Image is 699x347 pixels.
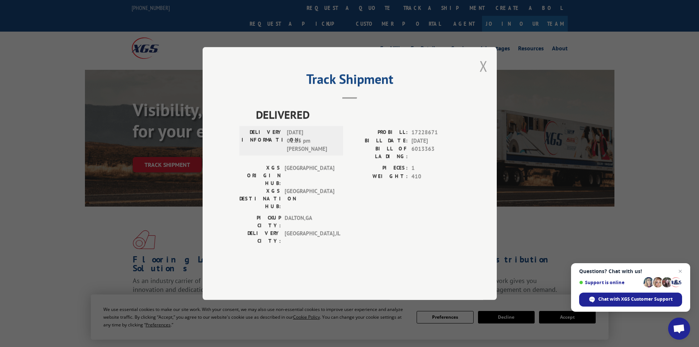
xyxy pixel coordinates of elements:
[350,145,408,160] label: BILL OF LADING:
[285,187,334,210] span: [GEOGRAPHIC_DATA]
[411,137,460,145] span: [DATE]
[239,187,281,210] label: XGS DESTINATION HUB:
[239,229,281,245] label: DELIVERY CITY:
[242,128,283,153] label: DELIVERY INFORMATION:
[285,164,334,187] span: [GEOGRAPHIC_DATA]
[350,137,408,145] label: BILL DATE:
[350,164,408,172] label: PIECES:
[239,74,460,88] h2: Track Shipment
[411,145,460,160] span: 6013363
[479,56,488,76] button: Close modal
[676,267,685,276] span: Close chat
[579,268,682,274] span: Questions? Chat with us!
[598,296,673,303] span: Chat with XGS Customer Support
[579,293,682,307] div: Chat with XGS Customer Support
[239,164,281,187] label: XGS ORIGIN HUB:
[239,214,281,229] label: PICKUP CITY:
[411,128,460,137] span: 17228671
[411,164,460,172] span: 1
[350,128,408,137] label: PROBILL:
[285,229,334,245] span: [GEOGRAPHIC_DATA] , IL
[256,106,460,123] span: DELIVERED
[350,172,408,181] label: WEIGHT:
[668,318,690,340] div: Open chat
[287,128,336,153] span: [DATE] 01:25 pm [PERSON_NAME]
[579,280,641,285] span: Support is online
[285,214,334,229] span: DALTON , GA
[411,172,460,181] span: 410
